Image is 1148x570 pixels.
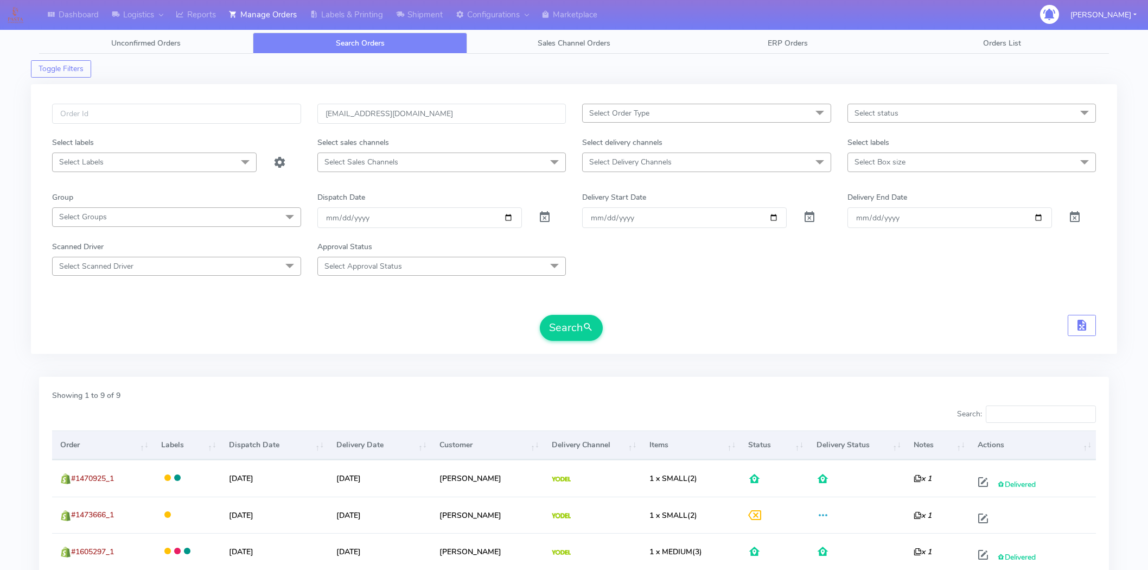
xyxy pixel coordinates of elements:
[649,510,687,521] span: 1 x SMALL
[317,137,389,148] label: Select sales channels
[60,547,71,558] img: shopify.png
[552,513,571,518] img: Yodel
[52,390,120,401] label: Showing 1 to 9 of 9
[589,157,672,167] span: Select Delivery Channels
[552,550,571,555] img: Yodel
[52,104,301,124] input: Order Id
[641,430,740,460] th: Items: activate to sort column ascending
[914,547,932,557] i: x 1
[847,137,889,148] label: Select labels
[60,473,71,484] img: shopify.png
[52,137,94,148] label: Select labels
[39,33,1109,54] ul: Tabs
[59,157,104,167] span: Select Labels
[589,108,649,118] span: Select Order Type
[221,460,328,496] td: [DATE]
[221,497,328,533] td: [DATE]
[317,241,372,252] label: Approval Status
[221,533,328,569] td: [DATE]
[538,38,610,48] span: Sales Channel Orders
[914,510,932,521] i: x 1
[317,104,566,124] input: Customer Reference(email,phone)
[768,38,808,48] span: ERP Orders
[431,533,544,569] td: [PERSON_NAME]
[854,108,898,118] span: Select status
[60,510,71,521] img: shopify.png
[328,460,431,496] td: [DATE]
[582,137,662,148] label: Select delivery channels
[317,192,365,203] label: Dispatch Date
[997,552,1036,562] span: Delivered
[649,547,692,557] span: 1 x MEDIUM
[970,430,1096,460] th: Actions: activate to sort column ascending
[431,460,544,496] td: [PERSON_NAME]
[328,430,431,460] th: Delivery Date: activate to sort column ascending
[649,510,697,521] span: (2)
[540,315,603,341] button: Search
[153,430,221,460] th: Labels: activate to sort column ascending
[582,192,646,203] label: Delivery Start Date
[905,430,970,460] th: Notes: activate to sort column ascending
[52,430,153,460] th: Order: activate to sort column ascending
[997,479,1036,490] span: Delivered
[649,547,702,557] span: (3)
[324,261,402,271] span: Select Approval Status
[52,241,104,252] label: Scanned Driver
[59,261,133,271] span: Select Scanned Driver
[31,60,91,78] button: Toggle Filters
[914,473,932,484] i: x 1
[328,497,431,533] td: [DATE]
[324,157,398,167] span: Select Sales Channels
[808,430,905,460] th: Delivery Status: activate to sort column ascending
[986,406,1096,423] input: Search:
[71,473,114,484] span: #1470925_1
[111,38,181,48] span: Unconfirmed Orders
[544,430,641,460] th: Delivery Channel: activate to sort column ascending
[336,38,385,48] span: Search Orders
[431,430,544,460] th: Customer: activate to sort column ascending
[649,473,687,484] span: 1 x SMALL
[431,497,544,533] td: [PERSON_NAME]
[740,430,808,460] th: Status: activate to sort column ascending
[957,406,1096,423] label: Search:
[1062,4,1145,26] button: [PERSON_NAME]
[983,38,1021,48] span: Orders List
[221,430,328,460] th: Dispatch Date: activate to sort column ascending
[71,547,114,557] span: #1605297_1
[328,533,431,569] td: [DATE]
[52,192,73,203] label: Group
[847,192,907,203] label: Delivery End Date
[854,157,905,167] span: Select Box size
[71,510,114,520] span: #1473666_1
[649,473,697,484] span: (2)
[552,477,571,482] img: Yodel
[59,212,107,222] span: Select Groups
